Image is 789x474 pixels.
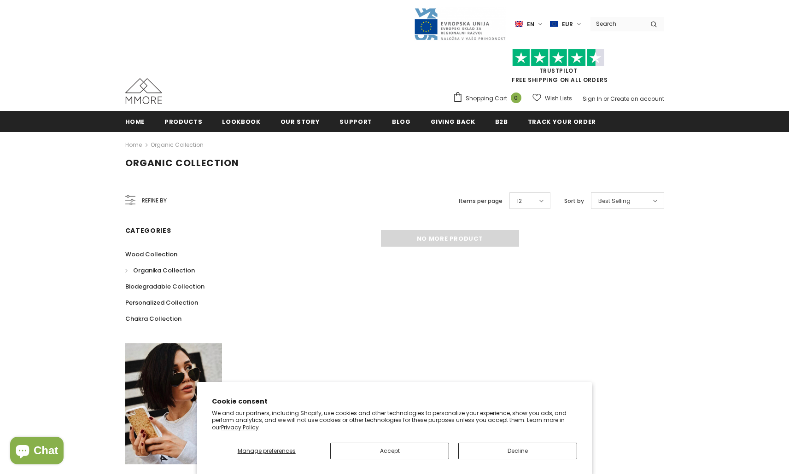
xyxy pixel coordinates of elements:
button: Manage preferences [212,443,321,459]
a: Javni Razpis [414,20,506,28]
span: Wood Collection [125,250,177,259]
a: Privacy Policy [221,423,259,431]
a: Personalized Collection [125,295,198,311]
span: 12 [517,197,522,206]
span: Home [125,117,145,126]
button: Accept [330,443,449,459]
span: EUR [562,20,573,29]
a: Blog [392,111,411,132]
input: Search Site [590,17,643,30]
button: Decline [458,443,577,459]
a: B2B [495,111,508,132]
span: Products [164,117,202,126]
span: Best Selling [598,197,631,206]
a: support [339,111,372,132]
a: Giving back [431,111,475,132]
a: Create an account [610,95,664,103]
span: FREE SHIPPING ON ALL ORDERS [453,53,664,84]
span: Refine by [142,196,167,206]
label: Items per page [459,197,503,206]
span: Lookbook [222,117,260,126]
span: Our Story [281,117,320,126]
a: Our Story [281,111,320,132]
span: Shopping Cart [466,94,507,103]
span: Chakra Collection [125,314,181,323]
img: Javni Razpis [414,7,506,41]
span: 0 [511,92,521,103]
span: B2B [495,117,508,126]
span: Personalized Collection [125,298,198,307]
a: Products [164,111,202,132]
span: or [603,95,609,103]
span: Organic Collection [125,156,239,169]
span: Biodegradable Collection [125,282,205,291]
a: Organika Collection [125,262,195,278]
a: Home [125,111,145,132]
a: Home [125,139,142,150]
a: Sign In [583,95,602,103]
a: Wood Collection [125,246,177,262]
span: Organika Collection [133,266,195,275]
span: Blog [392,117,411,126]
span: Manage preferences [238,447,296,455]
span: Categories [125,226,171,235]
span: en [527,20,534,29]
a: Biodegradable Collection [125,278,205,295]
a: Shopping Cart 0 [453,92,526,105]
img: MMORE Cases [125,78,162,104]
a: Chakra Collection [125,311,181,327]
a: Wish Lists [532,90,572,106]
a: Trustpilot [539,67,578,75]
span: Track your order [528,117,596,126]
label: Sort by [564,197,584,206]
span: support [339,117,372,126]
inbox-online-store-chat: Shopify online store chat [7,437,66,467]
a: Organic Collection [151,141,204,149]
span: Wish Lists [545,94,572,103]
img: Trust Pilot Stars [512,49,604,67]
h2: Cookie consent [212,397,577,406]
a: Lookbook [222,111,260,132]
img: i-lang-1.png [515,20,523,28]
a: Track your order [528,111,596,132]
p: We and our partners, including Shopify, use cookies and other technologies to personalize your ex... [212,410,577,431]
span: Giving back [431,117,475,126]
